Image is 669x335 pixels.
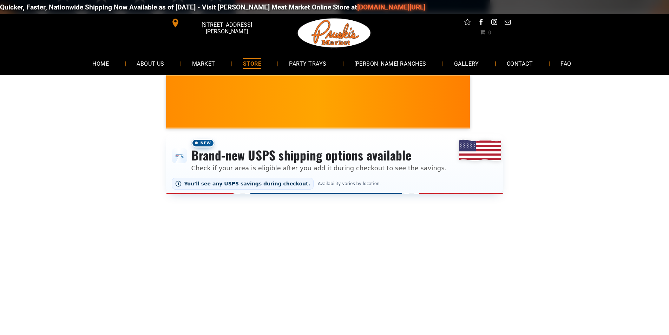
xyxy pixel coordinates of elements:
[126,54,175,73] a: ABOUT US
[316,181,382,186] span: Availability varies by location.
[346,3,414,11] a: [DOMAIN_NAME][URL]
[166,18,274,28] a: [STREET_ADDRESS][PERSON_NAME]
[550,54,582,73] a: FAQ
[344,54,437,73] a: [PERSON_NAME] RANCHES
[444,54,490,73] a: GALLERY
[476,18,485,28] a: facebook
[463,18,472,28] a: Social network
[455,107,593,118] span: [PERSON_NAME] MARKET
[232,54,272,73] a: STORE
[496,54,543,73] a: CONTACT
[182,54,226,73] a: MARKET
[296,14,372,52] img: Pruski-s+Market+HQ+Logo2-1920w.png
[191,139,215,147] span: New
[503,18,512,28] a: email
[181,18,272,38] span: [STREET_ADDRESS][PERSON_NAME]
[82,54,119,73] a: HOME
[191,147,447,163] h3: Brand-new USPS shipping options available
[166,134,503,194] div: Shipping options announcement
[184,181,310,186] span: You’ll see any USPS savings during checkout.
[490,18,499,28] a: instagram
[191,163,447,173] p: Check if your area is eligible after you add it during checkout to see the savings.
[488,29,491,35] span: 0
[278,54,337,73] a: PARTY TRAYS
